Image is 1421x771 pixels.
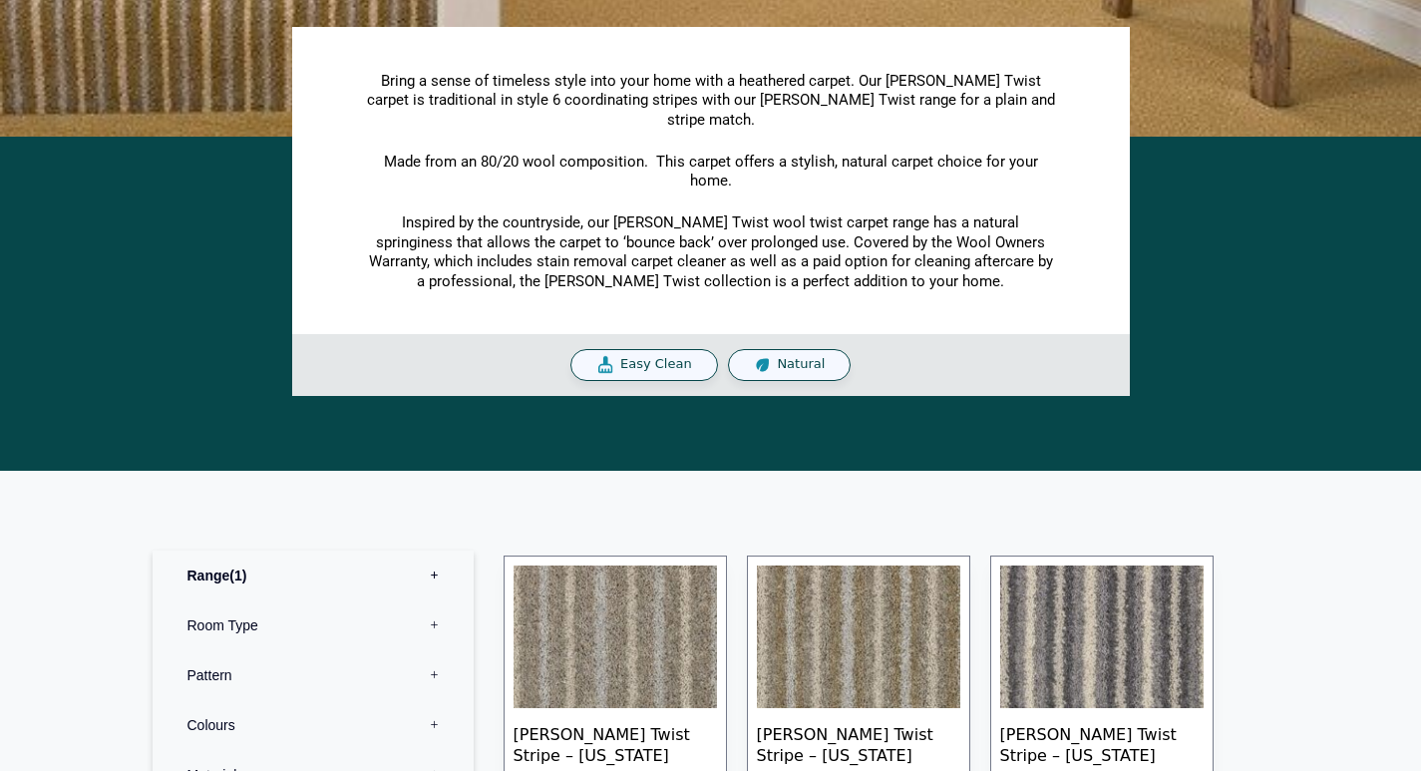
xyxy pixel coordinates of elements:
[514,566,717,709] img: Tomkinson Twist - Tennessee stripe
[367,213,1055,291] p: Inspired by the countryside, our [PERSON_NAME] Twist wool twist carpet range has a natural spring...
[168,650,459,700] label: Pattern
[168,600,459,650] label: Room Type
[367,72,1055,131] p: Bring a sense of timeless style into your home with a heathered carpet. Our [PERSON_NAME] Twist c...
[168,700,459,750] label: Colours
[757,566,960,709] img: Tomkinson Twist stripe - Texas
[777,356,825,373] span: Natural
[168,551,459,600] label: Range
[1000,566,1204,709] img: Tomkinson Twist - Idaho stripe
[229,568,246,583] span: 1
[620,356,692,373] span: Easy Clean
[367,153,1055,192] p: Made from an 80/20 wool composition. This carpet offers a stylish, natural carpet choice for your...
